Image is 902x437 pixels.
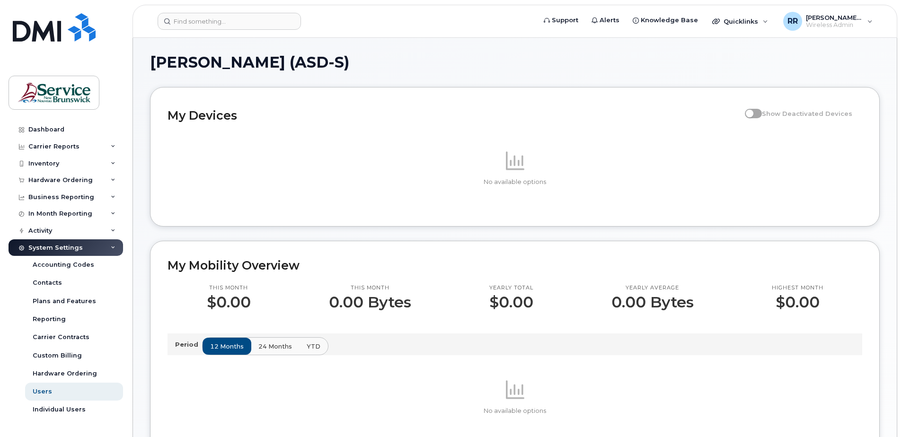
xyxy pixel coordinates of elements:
[307,342,320,351] span: YTD
[611,284,694,292] p: Yearly average
[772,284,823,292] p: Highest month
[207,284,251,292] p: This month
[489,294,533,311] p: $0.00
[329,284,411,292] p: This month
[489,284,533,292] p: Yearly total
[772,294,823,311] p: $0.00
[168,108,740,122] h2: My Devices
[175,340,202,349] p: Period
[168,407,862,415] p: No available options
[745,105,752,112] input: Show Deactivated Devices
[207,294,251,311] p: $0.00
[168,258,862,272] h2: My Mobility Overview
[258,342,292,351] span: 24 months
[168,178,862,186] p: No available options
[150,55,349,70] span: [PERSON_NAME] (ASD-S)
[611,294,694,311] p: 0.00 Bytes
[329,294,411,311] p: 0.00 Bytes
[762,110,852,117] span: Show Deactivated Devices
